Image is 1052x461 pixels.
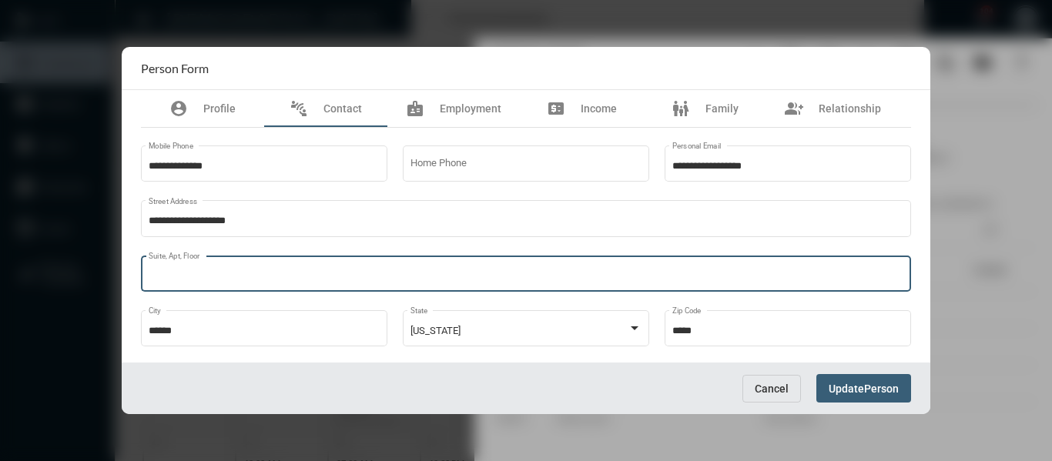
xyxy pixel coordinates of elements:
span: Relationship [819,102,881,115]
h2: Person Form [141,61,209,75]
mat-icon: account_circle [169,99,188,118]
mat-icon: group_add [785,99,803,118]
span: Employment [440,102,501,115]
span: Income [581,102,617,115]
span: Update [829,382,864,395]
mat-icon: connect_without_contact [290,99,308,118]
span: Cancel [755,382,789,395]
span: [US_STATE] [410,325,461,336]
mat-icon: family_restroom [672,99,690,118]
span: Contact [323,102,362,115]
button: UpdatePerson [816,374,911,403]
span: Person [864,382,899,395]
span: Family [705,102,739,115]
mat-icon: badge [406,99,424,118]
button: Cancel [742,375,801,403]
mat-icon: price_change [547,99,565,118]
span: Profile [203,102,236,115]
